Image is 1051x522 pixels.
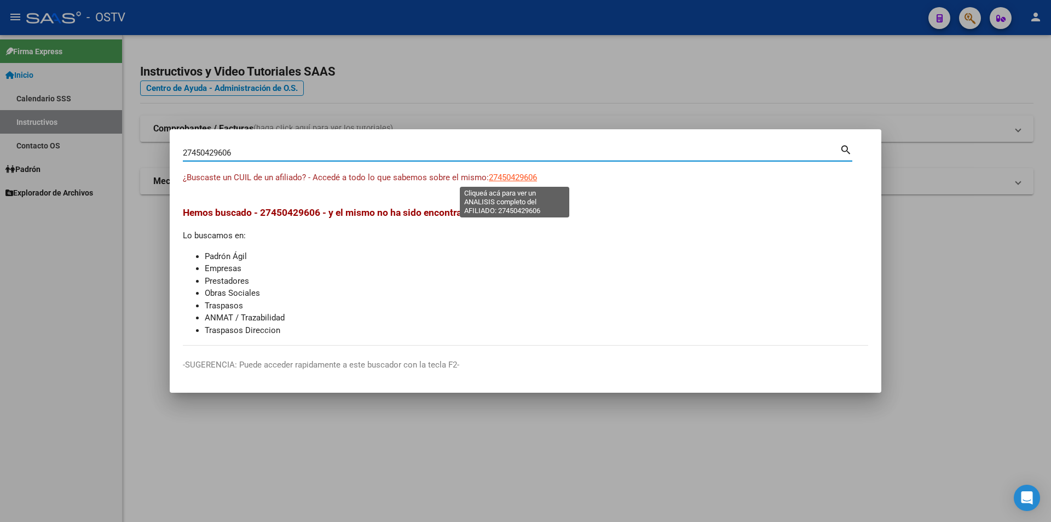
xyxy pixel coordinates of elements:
div: Lo buscamos en: [183,205,868,336]
span: ¿Buscaste un CUIL de un afiliado? - Accedé a todo lo que sabemos sobre el mismo: [183,173,489,182]
span: 27450429606 [489,173,537,182]
li: Traspasos [205,300,868,312]
div: Open Intercom Messenger [1014,485,1040,511]
li: Padrón Ágil [205,250,868,263]
p: -SUGERENCIA: Puede acceder rapidamente a este buscador con la tecla F2- [183,359,868,371]
span: Hemos buscado - 27450429606 - y el mismo no ha sido encontrado [183,207,472,218]
li: Empresas [205,262,868,275]
li: Prestadores [205,275,868,288]
mat-icon: search [840,142,852,156]
li: Obras Sociales [205,287,868,300]
li: ANMAT / Trazabilidad [205,312,868,324]
li: Traspasos Direccion [205,324,868,337]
